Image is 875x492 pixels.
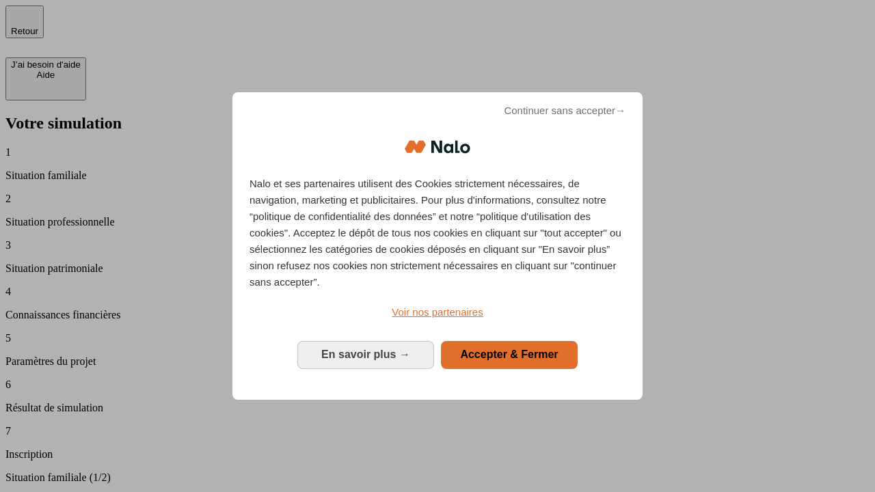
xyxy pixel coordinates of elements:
[250,304,625,320] a: Voir nos partenaires
[321,348,410,360] span: En savoir plus →
[405,126,470,167] img: Logo
[441,341,578,368] button: Accepter & Fermer: Accepter notre traitement des données et fermer
[297,341,434,368] button: En savoir plus: Configurer vos consentements
[392,306,483,318] span: Voir nos partenaires
[232,92,643,399] div: Bienvenue chez Nalo Gestion du consentement
[504,102,625,119] span: Continuer sans accepter→
[250,176,625,290] p: Nalo et ses partenaires utilisent des Cookies strictement nécessaires, de navigation, marketing e...
[460,348,558,360] span: Accepter & Fermer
